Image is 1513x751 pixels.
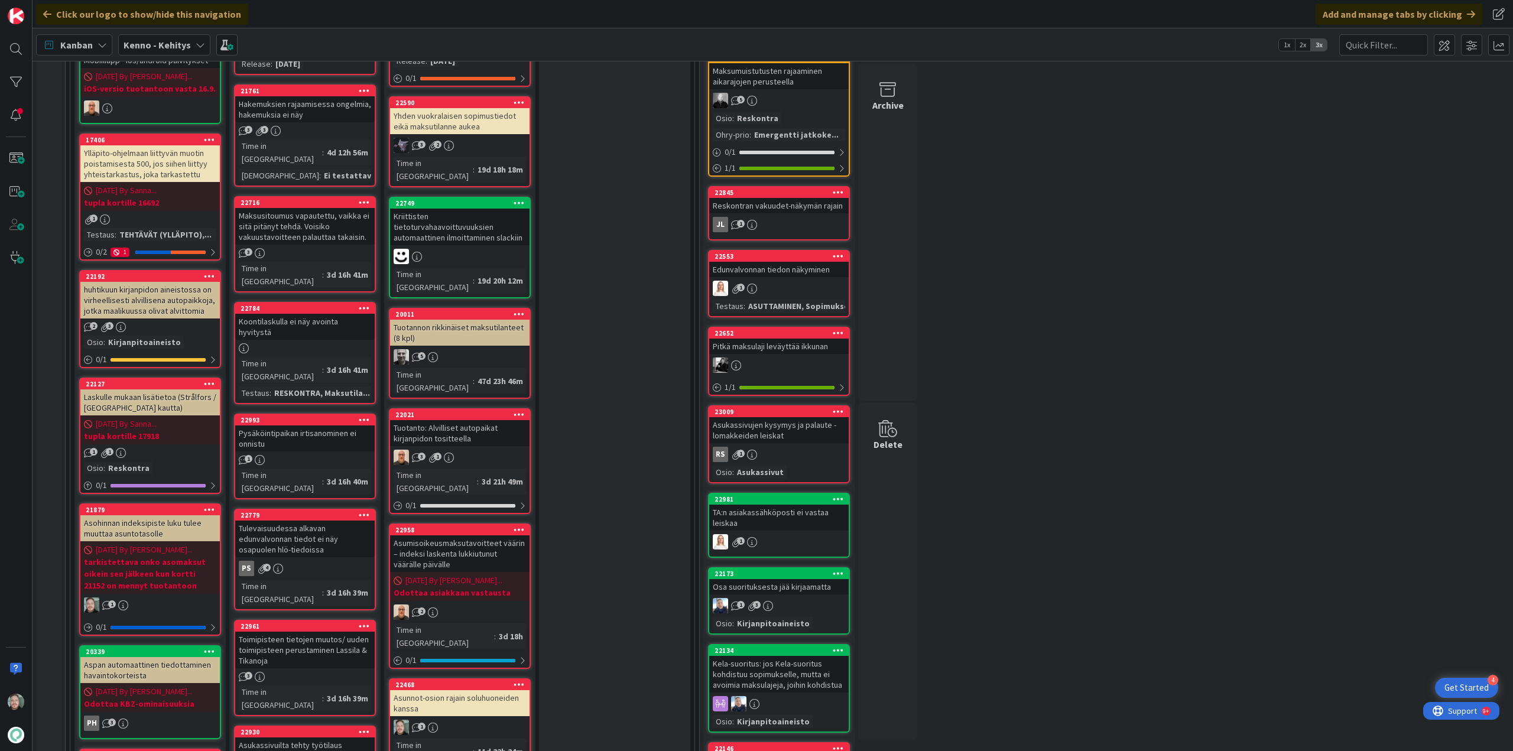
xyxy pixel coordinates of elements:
[390,97,530,108] div: 22590
[390,690,530,716] div: Asunnot-osion rajain soluhuoneiden kanssa
[241,622,375,630] div: 22961
[103,461,105,474] span: :
[1435,678,1498,698] div: Open Get Started checklist, remaining modules: 4
[263,564,271,571] span: 4
[60,5,66,14] div: 9+
[239,357,322,383] div: Time in [GEOGRAPHIC_DATA]
[239,139,322,165] div: Time in [GEOGRAPHIC_DATA]
[390,349,530,365] div: JH
[494,630,496,643] span: :
[235,510,375,557] div: 22779Tulevaisuudessa alkavan edunvalvonnan tiedot ei näy osapuolen hlö-tiedoissa
[713,447,728,462] div: RS
[115,228,116,241] span: :
[715,329,849,337] div: 22652
[713,534,728,550] img: SL
[239,685,322,711] div: Time in [GEOGRAPHIC_DATA]
[390,680,530,690] div: 22468
[241,511,375,519] div: 22779
[715,570,849,578] div: 22173
[322,363,324,376] span: :
[390,138,530,153] div: LM
[496,630,526,643] div: 3d 18h
[324,363,371,376] div: 3d 16h 41m
[390,309,530,346] div: 20011Tuotannon rikkinäiset maksutilanteet (8 kpl)
[124,39,191,51] b: Kenno - Kehitys
[713,281,728,296] img: SL
[390,420,530,446] div: Tuotanto: Alvilliset autopaikat kirjanpidon tositteella
[394,349,409,365] img: JH
[709,251,849,262] div: 22553
[105,461,152,474] div: Reskontra
[708,567,850,635] a: 22173Osa suorituksesta jää kirjaamattaJJOsio:Kirjanpitoaineisto
[475,375,526,388] div: 47d 23h 46m
[80,478,220,493] div: 0/1
[241,87,375,95] div: 21761
[737,96,745,103] span: 5
[708,250,850,317] a: 22553Edunvalvonnan tiedon näkyminenSLTestaus:ASUTTAMINEN, Sopimukset
[90,214,98,222] span: 1
[731,696,746,711] img: JJ
[709,534,849,550] div: SL
[390,535,530,572] div: Asumisoikeusmaksutavoitteet väärin – indeksi laskenta lukkiutunut väärälle päivälle
[80,505,220,515] div: 21879
[418,352,426,360] span: 5
[80,379,220,415] div: 22127Laskulle mukaan lisätietoa (Strålfors / [GEOGRAPHIC_DATA] kautta)
[234,620,376,716] a: 22961Toimipisteen tietojen muutos/ uuden toimipisteen perustaminen Lassila & TikanojaTime in [GEO...
[245,672,252,680] span: 3
[239,57,271,70] div: Release
[713,128,749,141] div: Ohry-prio
[235,303,375,314] div: 22784
[84,83,216,95] b: iOS-versio tuotantoon vasta 16.9.
[86,648,220,656] div: 20339
[270,386,271,399] span: :
[709,645,849,693] div: 22134Kela-suoritus: jos Kela-suoritus kohdistuu sopimukselle, mutta ei avoimia maksulajeja, joihi...
[84,716,99,731] div: PH
[80,145,220,182] div: Ylläpito-ohjelmaan liittyvän muotin poistamisesta 500, jos siihen liittyy yhteistarkastus, joka t...
[713,357,728,373] img: KM
[390,450,530,465] div: MK
[96,685,193,698] span: [DATE] By [PERSON_NAME]...
[90,448,98,456] span: 1
[261,126,268,134] span: 3
[709,53,849,89] div: 23017Maksumuistutusten rajaaminen aikarajojen perusteella
[80,505,220,541] div: 21879Asohinnan indeksipiste luku tulee muuttaa asuntotasolle
[84,228,115,241] div: Testaus
[475,274,526,287] div: 19d 20h 12m
[745,300,856,313] div: ASUTTAMINEN, Sopimukset
[390,680,530,716] div: 22468Asunnot-osion rajain soluhuoneiden kanssa
[737,601,745,609] span: 1
[394,469,477,495] div: Time in [GEOGRAPHIC_DATA]
[709,568,849,594] div: 22173Osa suorituksesta jää kirjaamatta
[418,723,426,730] span: 1
[749,128,751,141] span: :
[389,96,531,187] a: 22590Yhden vuokralaisen sopimustiedot eikä maksutilanne aukeaLMTime in [GEOGRAPHIC_DATA]:19d 18h 18m
[116,228,215,241] div: TEHTÄVÄT (YLLÄPITO),...
[235,303,375,340] div: 22784Koontilaskulla ei näy avointa hyvitystä
[709,328,849,339] div: 22652
[418,141,426,148] span: 3
[390,198,530,245] div: 22749Kriittisten tietoturvahaavoittuvuuksien automaattinen ilmoittaminen slackiin
[394,157,473,183] div: Time in [GEOGRAPHIC_DATA]
[434,141,441,148] span: 2
[80,271,220,282] div: 22192
[395,526,530,534] div: 22958
[80,657,220,683] div: Aspan automaattinen tiedottaminen havaintokorteista
[234,414,376,499] a: 22993Pysäköintipaikan irtisanominen ei onnistuTime in [GEOGRAPHIC_DATA]:3d 16h 40m
[103,336,105,349] span: :
[713,466,732,479] div: Osio
[394,587,526,599] b: Odottaa asiakkaan vastausta
[709,339,849,354] div: Pitkä maksulaji leväyttää ikkunan
[709,598,849,613] div: JJ
[324,268,371,281] div: 3d 16h 41m
[737,284,745,291] span: 1
[80,646,220,657] div: 20339
[390,108,530,134] div: Yhden vuokralaisen sopimustiedot eikä maksutilanne aukea
[394,450,409,465] img: MK
[79,503,221,636] a: 21879Asohinnan indeksipiste luku tulee muuttaa asuntotasolle[DATE] By [PERSON_NAME]...tarkistetta...
[725,162,736,174] span: 1 / 1
[80,389,220,415] div: Laskulle mukaan lisätietoa (Strålfors / [GEOGRAPHIC_DATA] kautta)
[394,138,409,153] img: LM
[86,506,220,514] div: 21879
[709,656,849,693] div: Kela-suoritus: jos Kela-suoritus kohdistuu sopimukselle, mutta ei avoimia maksulajeja, joihin koh...
[709,281,849,296] div: SL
